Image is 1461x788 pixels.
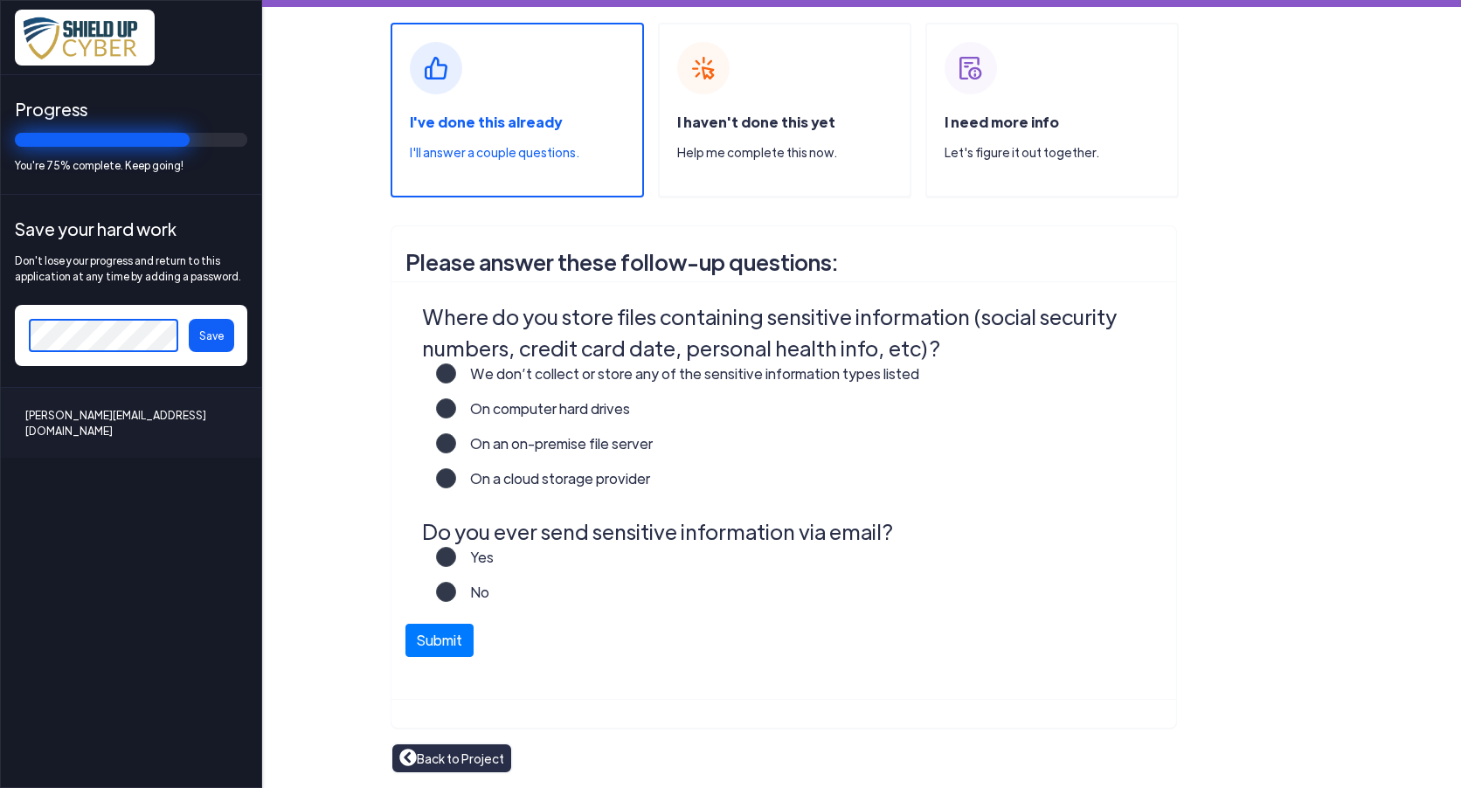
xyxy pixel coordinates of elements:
[422,301,1153,363] legend: Where do you store files containing sensitive information (social security numbers, credit card d...
[410,113,562,131] span: I've done this already
[945,113,1059,131] span: I need more info
[945,42,997,94] img: shield-up-cannot-complete.svg
[25,409,237,437] span: [PERSON_NAME][EMAIL_ADDRESS][DOMAIN_NAME]
[410,42,462,94] img: shield-up-already-done.svg
[456,433,653,468] label: On an on-premise file server
[405,624,474,657] button: Submit
[15,252,247,284] span: Don't lose your progress and return to this application at any time by adding a password.
[405,240,1162,284] h3: Please answer these follow-up questions:
[945,143,1177,162] p: Let's figure it out together.
[677,42,730,94] img: shield-up-not-done.svg
[456,582,489,617] label: No
[399,749,417,766] img: Back to Project
[15,10,155,66] img: x7pemu0IxLxkcbZJZdzx2HwkaHwO9aaLS0XkQIJL.png
[677,143,910,162] p: Help me complete this now.
[456,547,494,582] label: Yes
[15,216,247,242] span: Save your hard work
[399,749,504,768] a: Back to Project
[189,319,234,352] button: Save
[677,113,835,131] span: I haven't done this yet
[456,363,919,398] label: We don’t collect or store any of the sensitive information types listed
[15,157,247,173] span: You're 75% complete. Keep going!
[422,515,1153,547] legend: Do you ever send sensitive information via email?
[456,468,650,503] label: On a cloud storage provider
[15,96,247,122] span: Progress
[456,398,630,433] label: On computer hard drives
[410,143,642,162] p: I'll answer a couple questions.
